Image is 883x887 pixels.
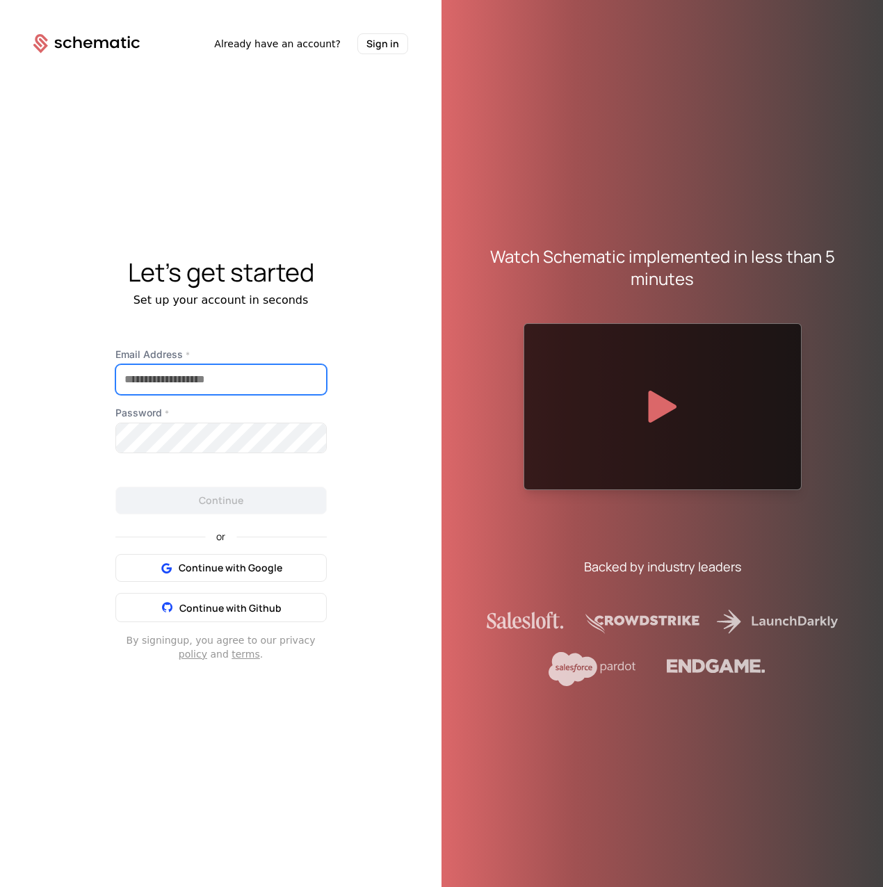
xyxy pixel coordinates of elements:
span: Continue with Google [179,561,282,575]
span: Already have an account? [214,37,341,51]
span: or [205,532,236,542]
a: terms [232,649,260,660]
label: Password [115,406,327,420]
button: Continue with Github [115,593,327,622]
a: policy [179,649,207,660]
div: Watch Schematic implemented in less than 5 minutes [475,245,850,290]
button: Sign in [357,33,408,54]
div: By signing up , you agree to our privacy and . [115,633,327,661]
div: Backed by industry leaders [584,557,741,576]
button: Continue with Google [115,554,327,582]
span: Continue with Github [179,601,282,615]
label: Email Address [115,348,327,361]
button: Continue [115,487,327,514]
